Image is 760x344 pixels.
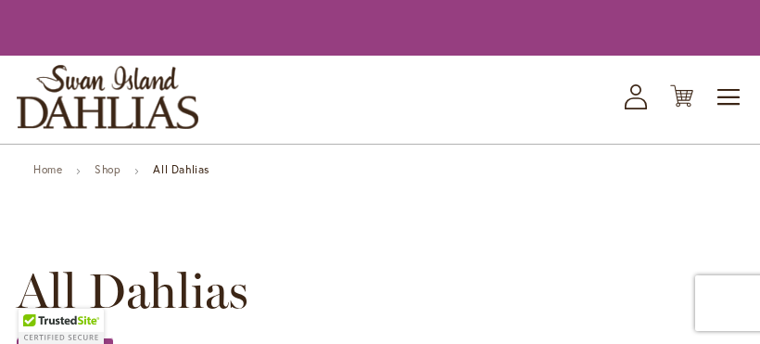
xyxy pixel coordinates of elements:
[17,263,248,319] span: All Dahlias
[153,162,209,176] strong: All Dahlias
[95,162,120,176] a: Shop
[33,162,62,176] a: Home
[17,65,198,129] a: store logo
[14,278,66,330] iframe: Launch Accessibility Center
